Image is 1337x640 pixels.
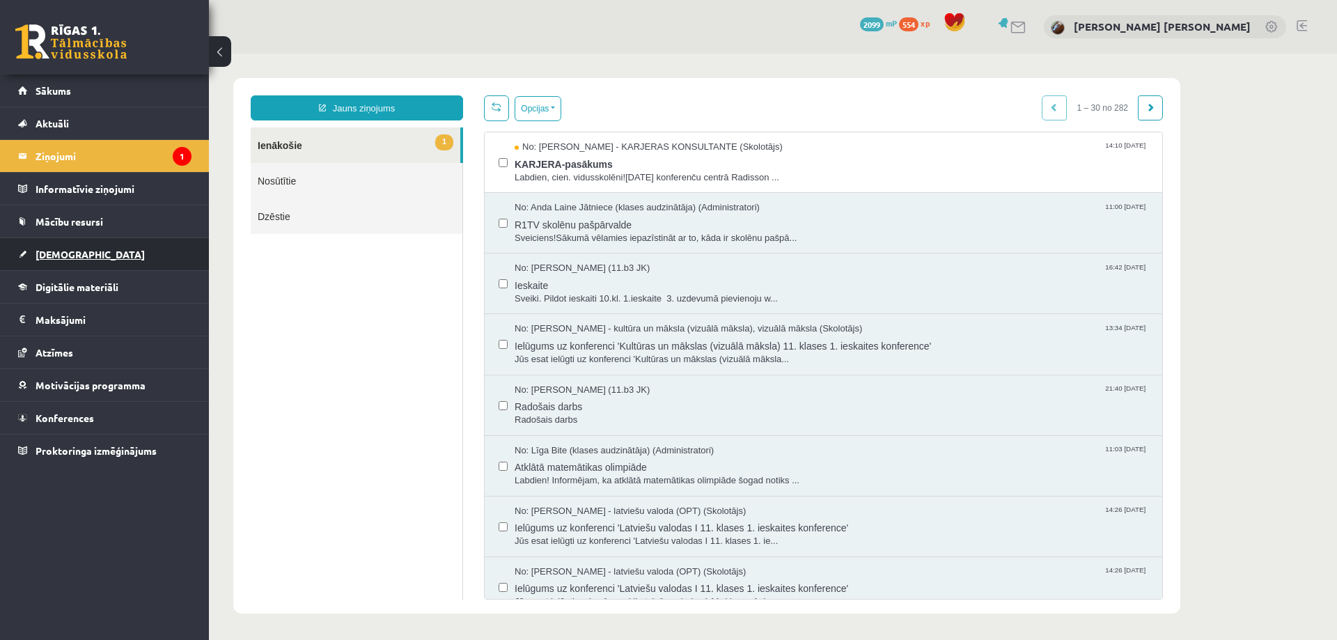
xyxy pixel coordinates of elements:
[306,512,537,525] span: No: [PERSON_NAME] - latviešu valoda (OPT) (Skolotājs)
[306,481,939,494] span: Jūs esat ielūgti uz konferenci 'Latviešu valodas I 11. klases 1. ie...
[36,444,157,457] span: Proktoringa izmēģinājums
[306,221,939,239] span: Ieskaite
[42,42,254,67] a: Jauns ziņojums
[18,75,191,107] a: Sākums
[893,330,939,341] span: 21:40 [DATE]
[306,208,441,221] span: No: [PERSON_NAME] (11.b3 JK)
[36,248,145,260] span: [DEMOGRAPHIC_DATA]
[18,205,191,237] a: Mācību resursi
[306,464,939,481] span: Ielūgums uz konferenci 'Latviešu valodas I 11. klases 1. ieskaites konference'
[306,148,939,191] a: No: Anda Laine Jātniece (klases audzinātāja) (Administratori) 11:00 [DATE] R1TV skolēnu pašpārval...
[893,512,939,522] span: 14:26 [DATE]
[306,118,939,131] span: Labdien, cien. vidusskolēni![DATE] konferenču centrā Radisson ...
[36,304,191,336] legend: Maksājumi
[18,369,191,401] a: Motivācijas programma
[306,282,939,299] span: Ielūgums uz konferenci 'Kultūras un mākslas (vizuālā māksla) 11. klases 1. ieskaites konference'
[306,330,441,343] span: No: [PERSON_NAME] (11.b3 JK)
[899,17,937,29] a: 554 xp
[306,239,939,252] span: Sveiki. Pildot ieskaiti 10.kl. 1.ieskaite 3. uzdevumā pievienoju w...
[36,140,191,172] legend: Ziņojumi
[42,74,251,109] a: 1Ienākošie
[306,403,939,421] span: Atklātā matemātikas olimpiāde
[1051,21,1065,35] img: Endija Iveta Žagata
[18,304,191,336] a: Maksājumi
[306,87,939,130] a: No: [PERSON_NAME] - KARJERAS KONSULTANTE (Skolotājs) 14:10 [DATE] KARJERA-pasākums Labdien, cien....
[18,336,191,368] a: Atzīmes
[306,512,939,555] a: No: [PERSON_NAME] - latviešu valoda (OPT) (Skolotājs) 14:26 [DATE] Ielūgums uz konferenci 'Latvie...
[893,391,939,401] span: 11:03 [DATE]
[36,346,73,359] span: Atzīmes
[306,100,939,118] span: KARJERA-pasākums
[306,360,939,373] span: Radošais darbs
[36,117,69,130] span: Aktuāli
[893,208,939,219] span: 16:42 [DATE]
[306,161,939,178] span: R1TV skolēnu pašpārvalde
[306,42,352,68] button: Opcijas
[306,391,505,404] span: No: Līga Bite (klases audzinātāja) (Administratori)
[306,208,939,251] a: No: [PERSON_NAME] (11.b3 JK) 16:42 [DATE] Ieskaite Sveiki. Pildot ieskaiti 10.kl. 1.ieskaite 3. u...
[306,542,939,555] span: Jūs esat ielūgti uz konferenci 'Latviešu valodas I 11. klases 1. ie...
[18,402,191,434] a: Konferences
[860,17,897,29] a: 2099 mP
[306,269,939,312] a: No: [PERSON_NAME] - kultūra un māksla (vizuālā māksla), vizuālā māksla (Skolotājs) 13:34 [DATE] I...
[42,145,253,180] a: Dzēstie
[306,269,653,282] span: No: [PERSON_NAME] - kultūra un māksla (vizuālā māksla), vizuālā māksla (Skolotājs)
[306,451,537,465] span: No: [PERSON_NAME] - latviešu valoda (OPT) (Skolotājs)
[893,87,939,97] span: 14:10 [DATE]
[18,435,191,467] a: Proktoringa izmēģinājums
[36,215,103,228] span: Mācību resursi
[306,299,939,313] span: Jūs esat ielūgti uz konferenci 'Kultūras un mākslas (vizuālā māksla...
[306,421,939,434] span: Labdien! Informējam, ka atklātā matemātikas olimpiāde šogad notiks ...
[893,148,939,158] span: 11:00 [DATE]
[306,391,939,434] a: No: Līga Bite (klases audzinātāja) (Administratori) 11:03 [DATE] Atklātā matemātikas olimpiāde La...
[36,84,71,97] span: Sākums
[306,343,939,360] span: Radošais darbs
[1074,19,1251,33] a: [PERSON_NAME] [PERSON_NAME]
[15,24,127,59] a: Rīgas 1. Tālmācības vidusskola
[306,524,939,542] span: Ielūgums uz konferenci 'Latviešu valodas I 11. klases 1. ieskaites konference'
[921,17,930,29] span: xp
[18,140,191,172] a: Ziņojumi1
[306,451,939,494] a: No: [PERSON_NAME] - latviešu valoda (OPT) (Skolotājs) 14:26 [DATE] Ielūgums uz konferenci 'Latvie...
[42,109,253,145] a: Nosūtītie
[18,238,191,270] a: [DEMOGRAPHIC_DATA]
[886,17,897,29] span: mP
[893,269,939,279] span: 13:34 [DATE]
[858,42,930,67] span: 1 – 30 no 282
[36,281,118,293] span: Digitālie materiāli
[226,81,244,97] span: 1
[306,148,551,161] span: No: Anda Laine Jātniece (klases audzinātāja) (Administratori)
[860,17,884,31] span: 2099
[306,87,574,100] span: No: [PERSON_NAME] - KARJERAS KONSULTANTE (Skolotājs)
[36,173,191,205] legend: Informatīvie ziņojumi
[306,330,939,373] a: No: [PERSON_NAME] (11.b3 JK) 21:40 [DATE] Radošais darbs Radošais darbs
[18,271,191,303] a: Digitālie materiāli
[18,107,191,139] a: Aktuāli
[893,451,939,462] span: 14:26 [DATE]
[173,147,191,166] i: 1
[36,379,146,391] span: Motivācijas programma
[36,412,94,424] span: Konferences
[18,173,191,205] a: Informatīvie ziņojumi
[899,17,918,31] span: 554
[306,178,939,192] span: Sveiciens!Sākumā vēlamies iepazīstināt ar to, kāda ir skolēnu pašpā...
